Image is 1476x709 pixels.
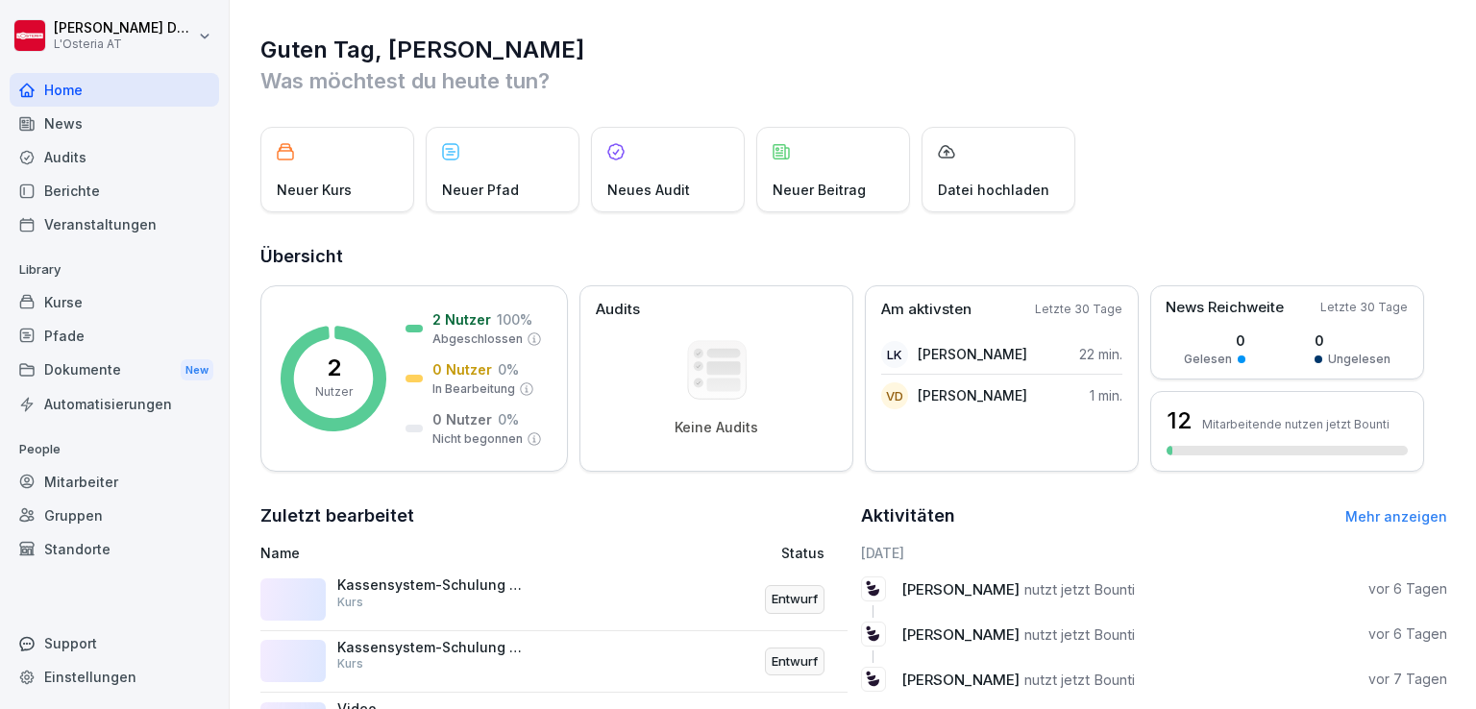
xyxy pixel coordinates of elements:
h2: Übersicht [260,243,1447,270]
p: 0 [1315,330,1390,351]
p: Letzte 30 Tage [1320,299,1408,316]
h2: Aktivitäten [861,502,955,529]
span: nutzt jetzt Bounti [1024,625,1135,644]
p: 1 min. [1090,385,1122,405]
p: 0 Nutzer [432,359,492,379]
a: News [10,107,219,140]
p: [PERSON_NAME] [918,344,1027,364]
a: Standorte [10,532,219,566]
div: New [181,359,213,381]
h6: [DATE] [861,543,1448,563]
a: Kassensystem-Schulung Modul 1 ServicekräfteKursEntwurf [260,631,848,694]
p: In Bearbeitung [432,380,515,398]
a: Home [10,73,219,107]
p: vor 6 Tagen [1368,624,1447,644]
span: [PERSON_NAME] [901,671,1020,689]
span: nutzt jetzt Bounti [1024,671,1135,689]
p: Status [781,543,824,563]
p: 2 [327,356,341,379]
p: Am aktivsten [881,299,972,321]
p: Kassensystem-Schulung Modul 2 Management [337,576,529,594]
p: Keine Audits [675,419,758,436]
a: Veranstaltungen [10,208,219,241]
h1: Guten Tag, [PERSON_NAME] [260,35,1447,65]
p: 0 Nutzer [432,409,492,429]
div: VD [881,382,908,409]
p: L'Osteria AT [54,37,194,51]
h2: Zuletzt bearbeitet [260,502,848,529]
a: Automatisierungen [10,387,219,421]
p: Kurs [337,655,363,672]
p: Gelesen [1184,351,1232,368]
p: 0 % [498,359,519,379]
p: Abgeschlossen [432,330,523,348]
a: Gruppen [10,499,219,532]
p: Mitarbeitende nutzen jetzt Bounti [1202,417,1390,431]
div: LK [881,341,908,368]
p: Name [260,543,621,563]
p: [PERSON_NAME] [918,385,1027,405]
p: 2 Nutzer [432,309,491,330]
div: Dokumente [10,353,219,388]
p: 0 [1184,330,1245,351]
p: vor 7 Tagen [1368,670,1447,689]
p: [PERSON_NAME] Damiani [54,20,194,37]
span: [PERSON_NAME] [901,625,1020,644]
p: People [10,434,219,465]
a: Pfade [10,319,219,353]
p: Letzte 30 Tage [1035,301,1122,318]
p: Neuer Kurs [277,180,352,200]
p: 0 % [498,409,519,429]
a: DokumenteNew [10,353,219,388]
p: Datei hochladen [938,180,1049,200]
a: Berichte [10,174,219,208]
p: Neues Audit [607,180,690,200]
p: Library [10,255,219,285]
a: Kurse [10,285,219,319]
span: [PERSON_NAME] [901,580,1020,599]
p: Entwurf [772,590,818,609]
div: Support [10,626,219,660]
a: Kassensystem-Schulung Modul 2 ManagementKursEntwurf [260,569,848,631]
p: Nutzer [315,383,353,401]
p: Kurs [337,594,363,611]
a: Mitarbeiter [10,465,219,499]
span: nutzt jetzt Bounti [1024,580,1135,599]
p: Kassensystem-Schulung Modul 1 Servicekräfte [337,639,529,656]
p: Entwurf [772,652,818,672]
p: vor 6 Tagen [1368,579,1447,599]
p: Nicht begonnen [432,430,523,448]
a: Audits [10,140,219,174]
a: Mehr anzeigen [1345,508,1447,525]
p: Ungelesen [1328,351,1390,368]
p: Was möchtest du heute tun? [260,65,1447,96]
a: Einstellungen [10,660,219,694]
p: 100 % [497,309,532,330]
p: Audits [596,299,640,321]
p: Neuer Pfad [442,180,519,200]
p: Neuer Beitrag [773,180,866,200]
p: News Reichweite [1166,297,1284,319]
h3: 12 [1167,404,1193,437]
p: 22 min. [1079,344,1122,364]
